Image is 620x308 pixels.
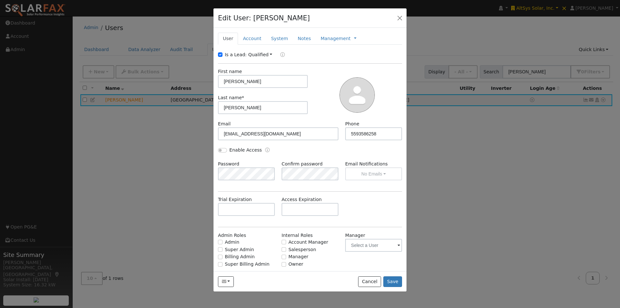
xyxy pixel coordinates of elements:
input: Is a Lead: [218,52,222,57]
label: Trial Expiration [218,196,252,203]
input: Super Admin [218,247,222,252]
input: Admin [218,240,222,244]
label: Admin Roles [218,232,246,239]
label: Super Billing Admin [225,261,269,268]
span: Required [242,95,244,100]
label: Owner [288,261,303,268]
input: Account Manager [282,240,286,244]
label: Email [218,121,231,127]
input: Select a User [345,239,402,252]
a: Management [321,35,351,42]
a: User [218,33,238,45]
a: System [266,33,293,45]
label: Enable Access [229,147,262,154]
input: Owner [282,262,286,267]
h4: Edit User: [PERSON_NAME] [218,13,310,23]
a: Qualified [248,52,273,57]
label: Super Admin [225,246,254,253]
a: Notes [293,33,316,45]
label: Phone [345,121,359,127]
input: Billing Admin [218,255,222,259]
button: Cancel [358,276,381,287]
input: Manager [282,255,286,259]
a: Account [238,33,266,45]
label: Account Manager [288,239,328,246]
input: Salesperson [282,247,286,252]
label: First name [218,68,242,75]
label: Password [218,161,239,167]
button: mknox007@aol.com [218,276,234,287]
input: Super Billing Admin [218,262,222,267]
label: Admin [225,239,239,246]
label: Internal Roles [282,232,313,239]
label: Billing Admin [225,253,255,260]
label: Salesperson [288,246,316,253]
label: Is a Lead: [225,51,247,58]
label: Access Expiration [282,196,322,203]
a: Lead [275,51,285,59]
a: Enable Access [265,147,270,154]
label: Manager [288,253,308,260]
label: Email Notifications [345,161,402,167]
label: Last name [218,94,244,101]
label: Confirm password [282,161,323,167]
label: Manager [345,232,365,239]
button: Save [383,276,402,287]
